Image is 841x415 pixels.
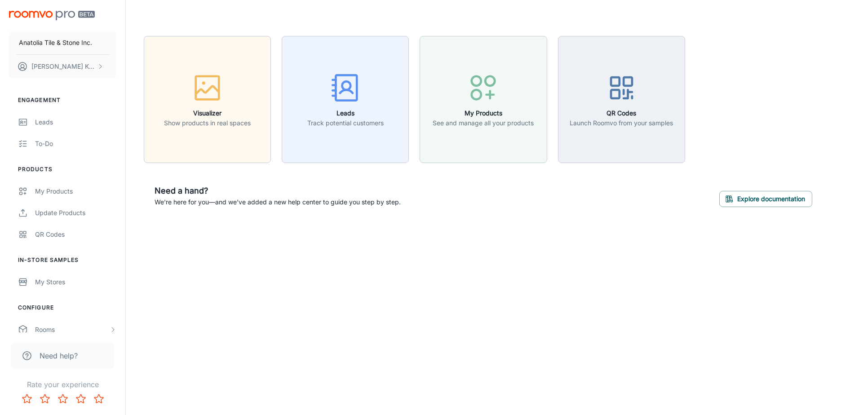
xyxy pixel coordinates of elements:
div: Update Products [35,208,116,218]
a: LeadsTrack potential customers [282,94,409,103]
p: Show products in real spaces [164,118,251,128]
div: Leads [35,117,116,127]
a: Explore documentation [719,194,812,203]
div: To-do [35,139,116,149]
a: QR CodesLaunch Roomvo from your samples [558,94,685,103]
h6: Leads [307,108,384,118]
div: QR Codes [35,230,116,239]
button: QR CodesLaunch Roomvo from your samples [558,36,685,163]
p: Launch Roomvo from your samples [570,118,673,128]
p: Track potential customers [307,118,384,128]
img: Roomvo PRO Beta [9,11,95,20]
button: LeadsTrack potential customers [282,36,409,163]
h6: Visualizer [164,108,251,118]
p: See and manage all your products [433,118,534,128]
p: We're here for you—and we've added a new help center to guide you step by step. [155,197,401,207]
div: My Products [35,186,116,196]
button: [PERSON_NAME] Kundargi [9,55,116,78]
button: Explore documentation [719,191,812,207]
button: VisualizerShow products in real spaces [144,36,271,163]
p: Anatolia Tile & Stone Inc. [19,38,92,48]
p: [PERSON_NAME] Kundargi [31,62,95,71]
h6: Need a hand? [155,185,401,197]
button: My ProductsSee and manage all your products [420,36,547,163]
a: My ProductsSee and manage all your products [420,94,547,103]
h6: QR Codes [570,108,673,118]
button: Anatolia Tile & Stone Inc. [9,31,116,54]
h6: My Products [433,108,534,118]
